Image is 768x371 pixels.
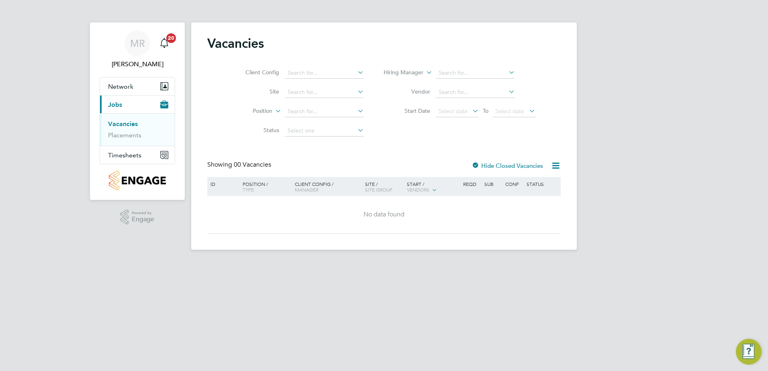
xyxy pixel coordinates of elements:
div: Position / [237,177,293,196]
div: Reqd [461,177,482,191]
label: Position [226,107,272,115]
label: Vendor [384,88,430,95]
input: Search for... [436,67,515,79]
span: Site Group [365,186,392,193]
input: Select one [285,125,364,137]
input: Search for... [285,67,364,79]
span: Mark Reece [100,59,175,69]
div: Status [525,177,560,191]
label: Site [233,88,279,95]
span: To [480,106,491,116]
label: Hide Closed Vacancies [472,162,543,169]
div: Start / [405,177,461,197]
a: 20 [156,31,172,56]
div: ID [208,177,237,191]
input: Search for... [285,106,364,117]
button: Timesheets [100,146,175,164]
span: Vendors [407,186,429,193]
div: No data found [208,210,560,219]
nav: Main navigation [90,22,185,200]
span: Network [108,83,133,90]
label: Hiring Manager [377,69,423,77]
span: 20 [166,33,176,43]
a: Go to home page [100,171,175,190]
button: Network [100,77,175,95]
span: Powered by [132,210,154,216]
div: Client Config / [293,177,363,196]
span: Engage [132,216,154,223]
span: Select date [495,108,524,115]
input: Search for... [285,87,364,98]
input: Search for... [436,87,515,98]
label: Start Date [384,107,430,114]
span: MR [130,38,145,49]
img: countryside-properties-logo-retina.png [109,171,165,190]
a: Vacancies [108,120,138,128]
span: 00 Vacancies [234,161,271,169]
a: Placements [108,131,141,139]
div: Showing [207,161,273,169]
div: Jobs [100,113,175,146]
label: Client Config [233,69,279,76]
a: Powered byEngage [121,210,155,225]
span: Select date [439,108,468,115]
div: Site / [363,177,405,196]
h2: Vacancies [207,35,264,51]
a: MR[PERSON_NAME] [100,31,175,69]
button: Engage Resource Center [736,339,762,365]
div: Sub [482,177,503,191]
span: Jobs [108,101,122,108]
span: Timesheets [108,151,141,159]
button: Jobs [100,96,175,113]
label: Status [233,126,279,134]
div: Conf [503,177,524,191]
span: Manager [295,186,319,193]
span: Type [243,186,254,193]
